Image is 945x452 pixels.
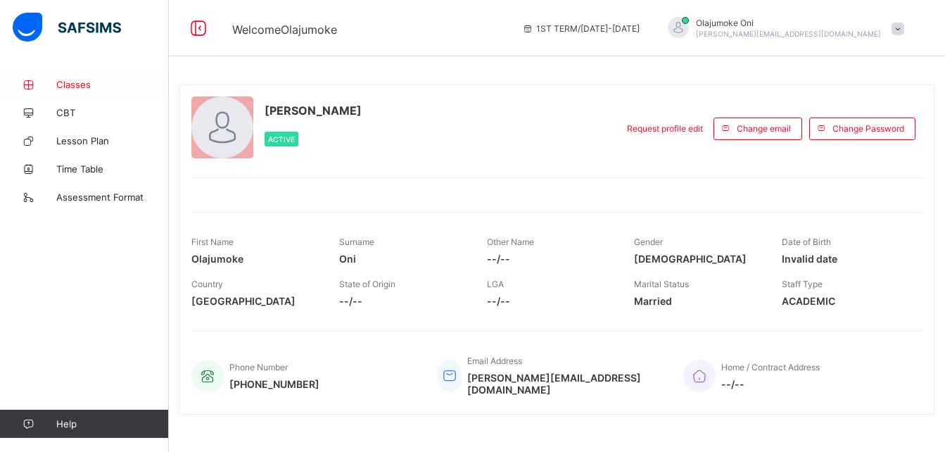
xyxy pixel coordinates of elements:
[634,237,663,247] span: Gender
[782,279,823,289] span: Staff Type
[782,295,908,307] span: ACADEMIC
[339,279,395,289] span: State of Origin
[782,253,908,265] span: Invalid date
[634,295,761,307] span: Married
[13,13,121,42] img: safsims
[56,107,169,118] span: CBT
[467,356,522,366] span: Email Address
[782,237,831,247] span: Date of Birth
[339,237,374,247] span: Surname
[232,23,337,37] span: Welcome Olajumoke
[487,253,614,265] span: --/--
[634,253,761,265] span: [DEMOGRAPHIC_DATA]
[487,237,534,247] span: Other Name
[56,79,169,90] span: Classes
[56,418,168,429] span: Help
[191,279,223,289] span: Country
[339,253,466,265] span: Oni
[487,295,614,307] span: --/--
[56,192,169,203] span: Assessment Format
[721,362,820,372] span: Home / Contract Address
[268,135,295,144] span: Active
[654,17,911,40] div: OlajumokeOni
[339,295,466,307] span: --/--
[191,237,234,247] span: First Name
[721,378,820,390] span: --/--
[627,123,703,134] span: Request profile edit
[487,279,504,289] span: LGA
[737,123,791,134] span: Change email
[265,103,362,118] span: [PERSON_NAME]
[522,23,640,34] span: session/term information
[56,135,169,146] span: Lesson Plan
[832,123,904,134] span: Change Password
[229,362,288,372] span: Phone Number
[191,253,318,265] span: Olajumoke
[634,279,689,289] span: Marital Status
[56,163,169,175] span: Time Table
[696,30,881,38] span: [PERSON_NAME][EMAIL_ADDRESS][DOMAIN_NAME]
[467,372,662,396] span: [PERSON_NAME][EMAIL_ADDRESS][DOMAIN_NAME]
[696,18,881,28] span: Olajumoke Oni
[191,295,318,307] span: [GEOGRAPHIC_DATA]
[229,378,319,390] span: [PHONE_NUMBER]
